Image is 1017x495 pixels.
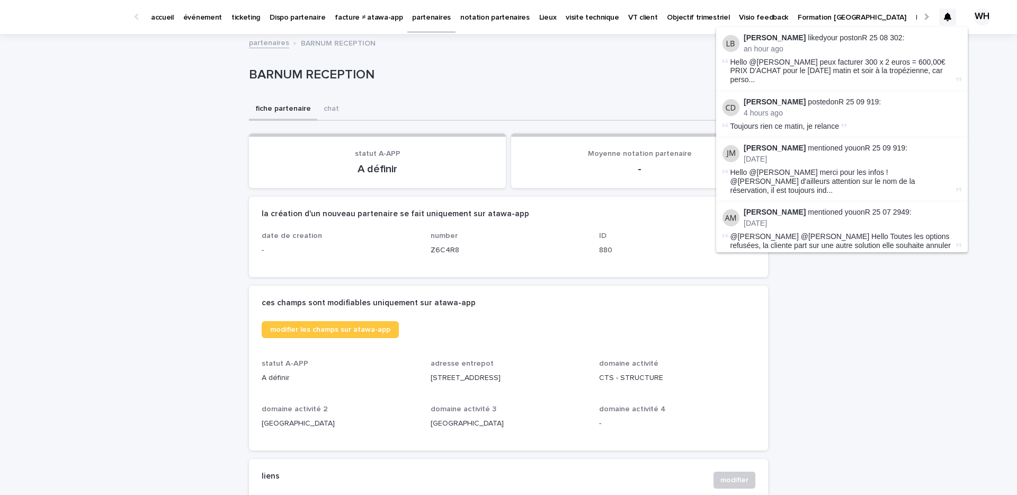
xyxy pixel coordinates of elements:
[744,33,806,42] strong: [PERSON_NAME]
[431,245,587,256] p: Z6C4R8
[722,35,739,52] img: Lucas Baron
[317,99,345,121] button: chat
[838,98,879,106] a: R 25 09 919
[744,208,961,217] p: mentioned you on :
[301,37,376,48] p: BARNUM RECEPTION
[722,145,739,162] img: Julien Mathieu
[730,232,951,250] span: @[PERSON_NAME] @[PERSON_NAME] Hello Toutes les options refusées, la cliente part sur une autre so...
[744,109,961,118] p: 4 hours ago
[249,67,764,83] p: BARNUM RECEPTION
[730,58,954,84] span: Hello @[PERSON_NAME] peux facturer 300 x 2 euros = 600,00€ PRIX D'ACHAT pour le [DATE] matin et s...
[262,418,418,429] p: [GEOGRAPHIC_DATA]
[524,163,755,175] p: -
[262,321,399,338] a: modifier les champs sur atawa-app
[744,98,806,106] strong: [PERSON_NAME]
[355,150,400,157] span: statut A-APP
[431,360,494,367] span: adresse entrepot
[431,373,587,384] p: [STREET_ADDRESS]
[744,98,961,107] p: posted on :
[249,99,317,121] button: fiche partenaire
[744,144,961,153] p: mentioned you on :
[744,33,961,42] p: liked your post on R 25 08 302 :
[720,475,748,485] span: modifier
[262,163,493,175] p: A définir
[744,144,806,152] strong: [PERSON_NAME]
[262,209,529,219] h2: la création d'un nouveau partenaire se fait uniquement sur atawa-app
[431,418,587,429] p: [GEOGRAPHIC_DATA]
[713,472,755,489] button: modifier
[744,219,961,228] p: [DATE]
[722,99,739,116] img: Céline Dislaire
[744,45,961,54] p: an hour ago
[730,168,954,195] span: Hello @[PERSON_NAME] merci pour les infos ! @[PERSON_NAME] d'ailleurs attention sur le nom de la ...
[262,405,328,413] span: domaine activité 2
[599,360,658,367] span: domaine activité
[588,150,692,157] span: Moyenne notation partenaire
[730,122,839,130] span: Toujours rien ce matin, je relance
[599,245,755,256] p: 880
[249,36,289,48] a: partenaires
[744,208,806,216] strong: [PERSON_NAME]
[270,326,390,333] span: modifier les champs sur atawa-app
[262,232,322,240] span: date de creation
[722,209,739,226] img: Alexandre-Arthur Martin
[599,418,755,429] p: -
[865,144,905,152] a: R 25 09 919
[974,8,991,25] div: WH
[599,232,606,240] span: ID
[431,232,458,240] span: number
[744,155,961,164] p: [DATE]
[262,298,476,308] h2: ces champs sont modifiables uniquement sur atawa-app
[431,405,496,413] span: domaine activité 3
[262,373,418,384] p: A définir
[262,245,418,256] p: -
[599,373,755,384] p: CTS - STRUCTURE
[262,360,308,367] span: statut A-APP
[21,6,124,28] img: Ls34BcGeRexTGTNfXpUC
[865,208,909,216] a: R 25 07 2949
[262,472,280,481] h2: liens
[599,405,666,413] span: domaine activité 4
